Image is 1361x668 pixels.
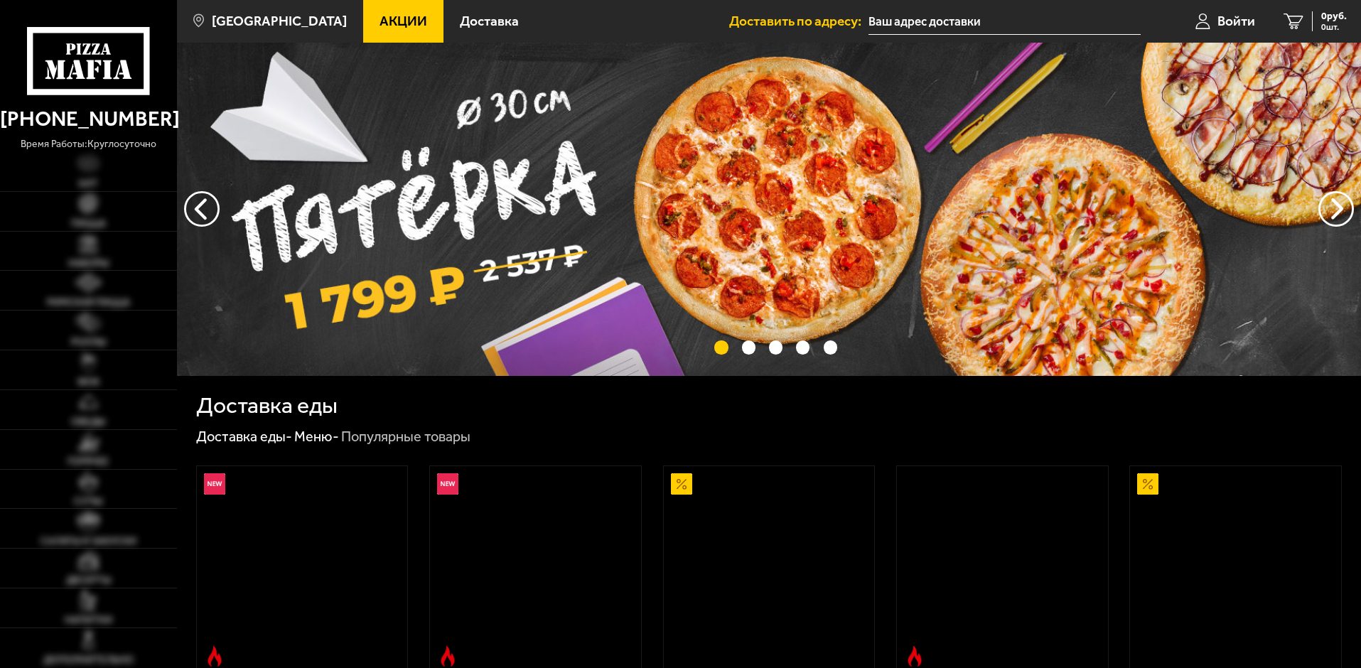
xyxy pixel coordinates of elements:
input: Ваш адрес доставки [868,9,1141,35]
span: Напитки [65,615,112,625]
img: Острое блюдо [904,646,925,667]
span: Римская пицца [47,298,130,308]
span: Акции [380,14,427,28]
button: точки переключения [714,340,728,354]
button: предыдущий [1318,191,1354,227]
span: Горячее [68,457,109,467]
img: Острое блюдо [204,646,225,667]
div: Популярные товары [341,428,470,446]
button: следующий [184,191,220,227]
span: 0 руб. [1321,11,1347,21]
a: Меню- [294,428,339,445]
span: Хит [78,179,98,189]
span: Пицца [71,219,106,229]
span: WOK [77,377,99,387]
img: Новинка [204,473,225,495]
button: точки переключения [742,340,755,354]
button: точки переключения [769,340,782,354]
span: Супы [74,497,102,507]
img: Новинка [437,473,458,495]
span: Дополнительно [43,655,134,665]
h1: Доставка еды [196,394,338,417]
img: Острое блюдо [437,646,458,667]
span: Обеды [71,417,105,427]
button: точки переключения [824,340,837,354]
span: Войти [1217,14,1255,28]
span: Десерты [66,576,111,586]
img: Акционный [1137,473,1158,495]
button: точки переключения [796,340,809,354]
a: Доставка еды- [196,428,292,445]
span: Доставка [460,14,519,28]
span: 0 шт. [1321,23,1347,31]
img: Акционный [671,473,692,495]
span: Салаты и закуски [41,537,136,546]
span: Доставить по адресу: [729,14,868,28]
span: Наборы [68,259,109,269]
span: [GEOGRAPHIC_DATA] [212,14,347,28]
span: Роллы [71,338,106,348]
